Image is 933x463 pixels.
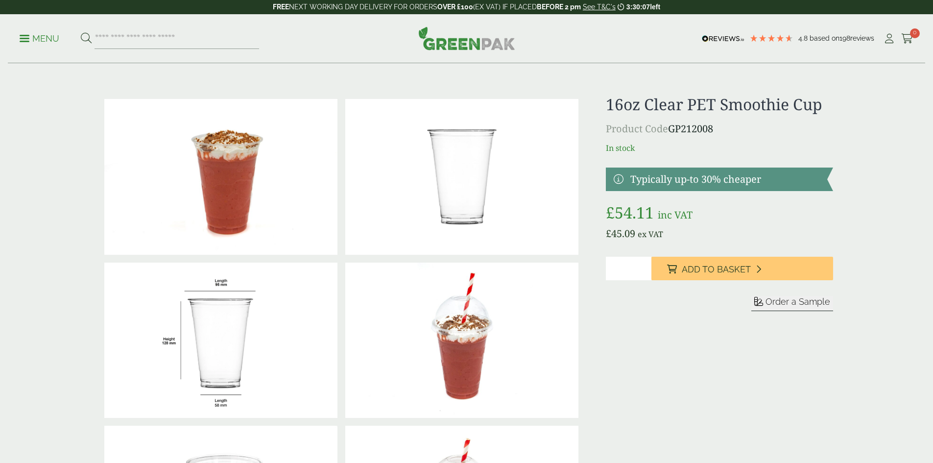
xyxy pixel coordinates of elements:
[883,34,895,44] i: My Account
[766,296,830,307] span: Order a Sample
[606,227,611,240] span: £
[583,3,616,11] a: See T&C's
[751,296,833,311] button: Order a Sample
[537,3,581,11] strong: BEFORE 2 pm
[20,33,59,43] a: Menu
[810,34,839,42] span: Based on
[638,229,663,240] span: ex VAT
[345,99,578,255] img: 16oz Clear PET Smoothie Cup 0
[273,3,289,11] strong: FREE
[104,99,337,255] img: 16oz PET Smoothie Cup With Strawberry Milkshake And Cream
[606,122,833,136] p: GP212008
[651,257,833,280] button: Add to Basket
[606,122,668,135] span: Product Code
[20,33,59,45] p: Menu
[658,208,693,221] span: inc VAT
[606,142,833,154] p: In stock
[839,34,850,42] span: 198
[901,34,913,44] i: Cart
[702,35,744,42] img: REVIEWS.io
[901,31,913,46] a: 0
[606,202,615,223] span: £
[749,34,793,43] div: 4.79 Stars
[850,34,874,42] span: reviews
[418,26,515,50] img: GreenPak Supplies
[650,3,660,11] span: left
[437,3,473,11] strong: OVER £100
[910,28,920,38] span: 0
[682,264,751,275] span: Add to Basket
[606,95,833,114] h1: 16oz Clear PET Smoothie Cup
[345,263,578,418] img: 16oz PET Smoothie Cup With Strawberry Milkshake And Cream With Domed Lid And Straw
[798,34,810,42] span: 4.8
[606,227,635,240] bdi: 45.09
[626,3,650,11] span: 3:30:07
[606,202,654,223] bdi: 54.11
[104,263,337,418] img: 16oz Smoothie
